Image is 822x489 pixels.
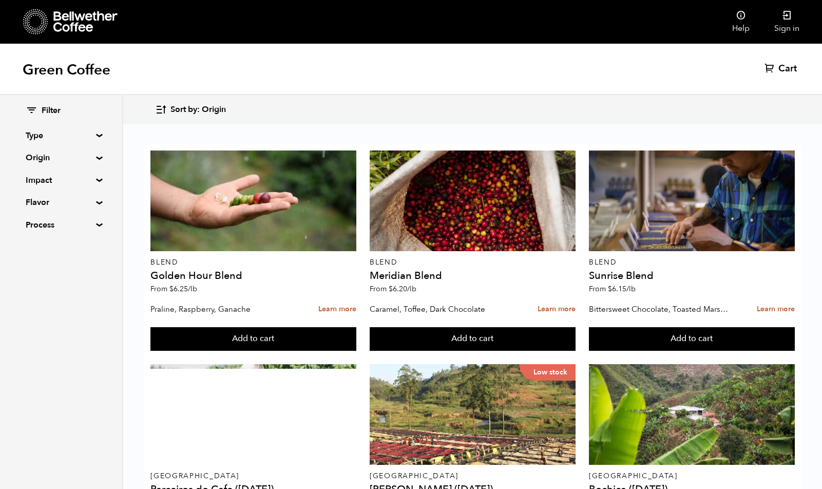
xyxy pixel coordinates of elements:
p: Praline, Raspberry, Ganache [150,302,290,317]
h4: Meridian Blend [370,271,576,281]
span: From [150,284,197,294]
a: Learn more [538,298,576,321]
h1: Green Coffee [23,61,110,79]
summary: Origin [26,152,97,164]
span: Filter [42,105,61,117]
p: [GEOGRAPHIC_DATA] [589,473,795,480]
span: $ [608,284,612,294]
button: Add to cart [150,327,356,351]
span: From [589,284,636,294]
span: /lb [407,284,416,294]
span: /lb [188,284,197,294]
a: Learn more [318,298,356,321]
button: Sort by: Origin [155,98,226,122]
span: $ [169,284,174,294]
p: Blend [370,259,576,266]
span: Cart [778,63,797,75]
a: Learn more [757,298,795,321]
p: Low stock [519,364,576,381]
a: Low stock [370,364,576,465]
summary: Process [26,219,97,231]
bdi: 6.15 [608,284,636,294]
summary: Impact [26,174,97,186]
button: Add to cart [589,327,795,351]
p: [GEOGRAPHIC_DATA] [150,473,356,480]
bdi: 6.25 [169,284,197,294]
a: Cart [764,63,799,75]
span: From [370,284,416,294]
span: $ [389,284,393,294]
p: Bittersweet Chocolate, Toasted Marshmallow, Candied Orange, Praline [589,302,729,317]
p: Caramel, Toffee, Dark Chocolate [370,302,509,317]
p: Blend [150,259,356,266]
h4: Sunrise Blend [589,271,795,281]
span: /lb [626,284,636,294]
summary: Flavor [26,196,97,209]
h4: Golden Hour Blend [150,271,356,281]
p: [GEOGRAPHIC_DATA] [370,473,576,480]
button: Add to cart [370,327,576,351]
span: Sort by: Origin [170,104,226,116]
bdi: 6.20 [389,284,416,294]
summary: Type [26,129,97,142]
p: Blend [589,259,795,266]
